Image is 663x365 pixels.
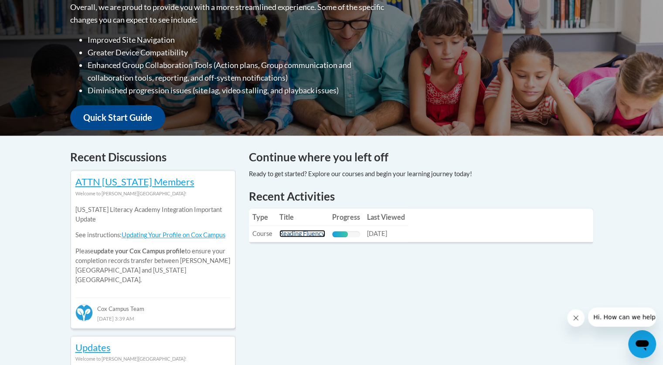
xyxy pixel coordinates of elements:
[329,208,364,226] th: Progress
[279,230,325,237] a: Reading Fluency
[75,176,194,188] a: ATTN [US_STATE] Members
[249,188,593,204] h1: Recent Activities
[628,330,656,358] iframe: Button to launch messaging window
[75,341,111,353] a: Updates
[88,84,386,97] li: Diminished progression issues (site lag, video stalling, and playback issues)
[75,297,231,313] div: Cox Campus Team
[75,230,231,240] p: See instructions:
[364,208,408,226] th: Last Viewed
[75,304,93,321] img: Cox Campus Team
[249,149,593,166] h4: Continue where you left off
[367,230,387,237] span: [DATE]
[5,6,71,13] span: Hi. How can we help?
[75,198,231,291] div: Please to ensure your completion records transfer between [PERSON_NAME][GEOGRAPHIC_DATA] and [US_...
[75,354,231,364] div: Welcome to [PERSON_NAME][GEOGRAPHIC_DATA]!
[567,309,585,327] iframe: Close message
[276,208,329,226] th: Title
[88,46,386,59] li: Greater Device Compatibility
[75,314,231,323] div: [DATE] 3:39 AM
[88,34,386,46] li: Improved Site Navigation
[70,1,386,26] p: Overall, we are proud to provide you with a more streamlined experience. Some of the specific cha...
[75,189,231,198] div: Welcome to [PERSON_NAME][GEOGRAPHIC_DATA]!
[252,230,272,237] span: Course
[332,231,348,237] div: Progress, %
[94,247,185,255] b: update your Cox Campus profile
[70,105,165,130] a: Quick Start Guide
[70,149,236,166] h4: Recent Discussions
[122,231,225,239] a: Updating Your Profile on Cox Campus
[88,59,386,84] li: Enhanced Group Collaboration Tools (Action plans, Group communication and collaboration tools, re...
[249,208,276,226] th: Type
[75,205,231,224] p: [US_STATE] Literacy Academy Integration Important Update
[588,307,656,327] iframe: Message from company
